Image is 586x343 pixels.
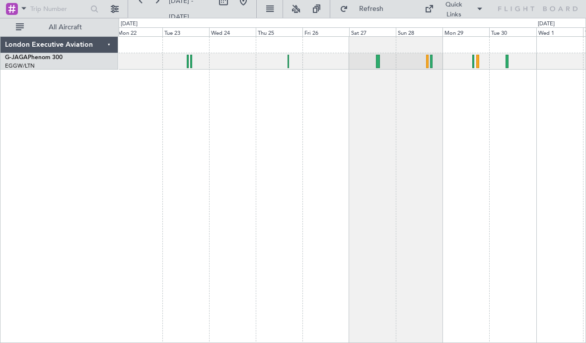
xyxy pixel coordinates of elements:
[116,27,162,36] div: Mon 22
[209,27,256,36] div: Wed 24
[5,62,35,70] a: EGGW/LTN
[11,19,108,35] button: All Aircraft
[302,27,349,36] div: Fri 26
[349,27,396,36] div: Sat 27
[442,27,489,36] div: Mon 29
[256,27,302,36] div: Thu 25
[335,1,395,17] button: Refresh
[26,24,105,31] span: All Aircraft
[5,55,28,61] span: G-JAGA
[420,1,488,17] button: Quick Links
[489,27,536,36] div: Tue 30
[5,55,63,61] a: G-JAGAPhenom 300
[30,1,87,16] input: Trip Number
[121,20,138,28] div: [DATE]
[536,27,583,36] div: Wed 1
[162,27,209,36] div: Tue 23
[396,27,442,36] div: Sun 28
[538,20,555,28] div: [DATE]
[350,5,392,12] span: Refresh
